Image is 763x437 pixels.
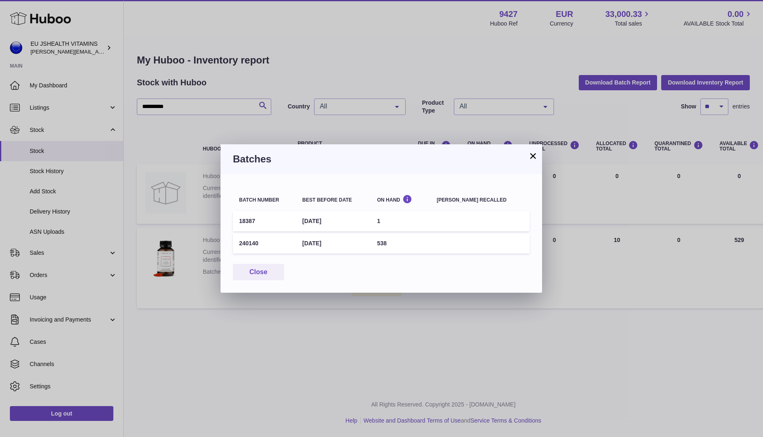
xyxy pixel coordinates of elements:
[233,211,296,231] td: 18387
[437,197,524,203] div: [PERSON_NAME] recalled
[296,211,371,231] td: [DATE]
[371,211,431,231] td: 1
[233,264,284,281] button: Close
[239,197,290,203] div: Batch number
[296,233,371,254] td: [DATE]
[377,195,425,202] div: On Hand
[528,151,538,161] button: ×
[302,197,364,203] div: Best before date
[371,233,431,254] td: 538
[233,153,530,166] h3: Batches
[233,233,296,254] td: 240140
